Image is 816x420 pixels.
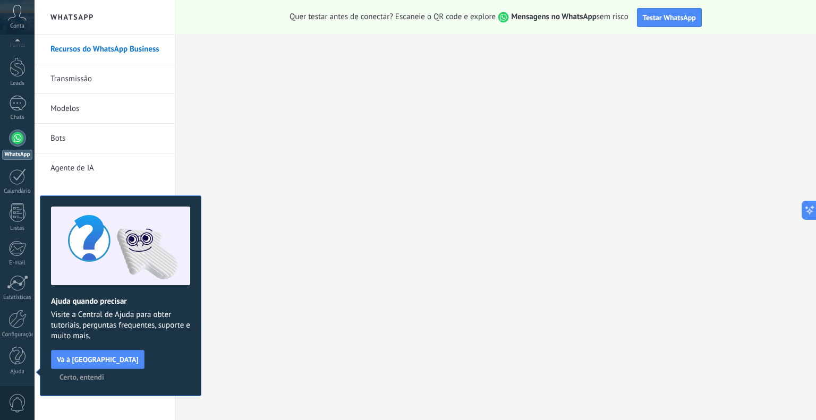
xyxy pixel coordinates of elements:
div: E-mail [2,260,33,267]
a: Modelos [50,94,164,124]
span: Visite a Central de Ajuda para obter tutoriais, perguntas frequentes, suporte e muito mais. [51,310,190,341]
button: Vá à [GEOGRAPHIC_DATA] [51,350,144,369]
div: Estatísticas [2,294,33,301]
span: Vá à [GEOGRAPHIC_DATA] [57,356,139,363]
a: Bots [50,124,164,153]
button: Certo, entendi [55,369,109,385]
span: Certo, entendi [59,373,104,381]
li: Bots [35,124,175,153]
div: Ajuda [2,368,33,375]
li: Modelos [35,94,175,124]
div: Calendário [2,188,33,195]
span: Quer testar antes de conectar? Escaneie o QR code e explore sem risco [290,12,628,23]
span: Testar WhatsApp [643,13,696,22]
div: Listas [2,225,33,232]
li: Agente de IA [35,153,175,183]
div: Chats [2,114,33,121]
div: Configurações [2,331,33,338]
span: Conta [10,23,24,30]
strong: Mensagens no WhatsApp [511,12,597,22]
a: Recursos do WhatsApp Business [50,35,164,64]
div: WhatsApp [2,150,32,160]
button: Testar WhatsApp [637,8,702,27]
li: Transmissão [35,64,175,94]
li: Recursos do WhatsApp Business [35,35,175,64]
h2: Ajuda quando precisar [51,296,190,306]
a: Agente de IA [50,153,164,183]
div: Leads [2,80,33,87]
a: Transmissão [50,64,164,94]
